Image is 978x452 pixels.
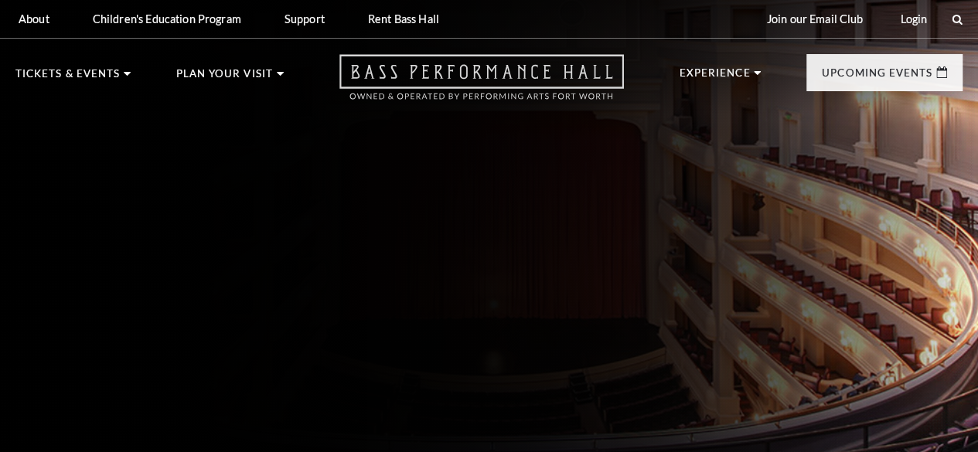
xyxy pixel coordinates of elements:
[176,69,273,87] p: Plan Your Visit
[93,12,241,25] p: Children's Education Program
[822,68,932,87] p: Upcoming Events
[368,12,439,25] p: Rent Bass Hall
[19,12,49,25] p: About
[285,12,325,25] p: Support
[15,69,120,87] p: Tickets & Events
[680,68,751,87] p: Experience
